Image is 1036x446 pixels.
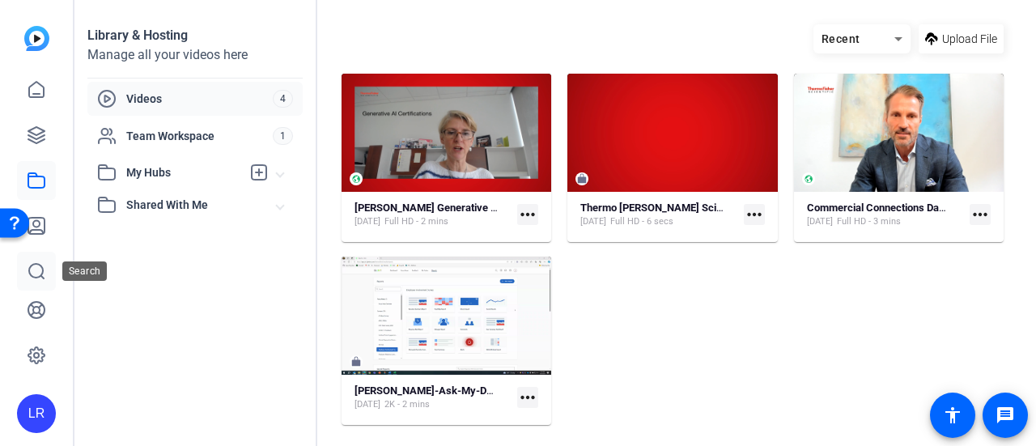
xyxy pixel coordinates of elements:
[580,215,606,228] span: [DATE]
[24,26,49,51] img: blue-gradient.svg
[580,202,818,214] strong: Thermo [PERSON_NAME] Scientific Simple (29318)
[919,24,1004,53] button: Upload File
[87,45,303,65] div: Manage all your videos here
[744,204,765,225] mat-icon: more_horiz
[996,406,1015,425] mat-icon: message
[384,398,430,411] span: 2K - 2 mins
[273,90,293,108] span: 4
[273,127,293,145] span: 1
[126,164,241,181] span: My Hubs
[355,215,380,228] span: [DATE]
[837,215,901,228] span: Full HD - 3 mins
[807,202,1013,214] strong: Commercial Connections Dashboard Launch
[517,204,538,225] mat-icon: more_horiz
[355,384,546,397] strong: [PERSON_NAME]-Ask-My-Docs-Updated
[17,394,56,433] div: LR
[517,387,538,408] mat-icon: more_horiz
[126,91,273,107] span: Videos
[126,197,277,214] span: Shared With Me
[87,156,303,189] mat-expansion-panel-header: My Hubs
[355,202,595,214] strong: [PERSON_NAME] Generative AI Certification [DATE]
[384,215,448,228] span: Full HD - 2 mins
[62,261,107,281] div: Search
[807,202,963,228] a: Commercial Connections Dashboard Launch[DATE]Full HD - 3 mins
[943,406,962,425] mat-icon: accessibility
[942,31,997,48] span: Upload File
[355,202,511,228] a: [PERSON_NAME] Generative AI Certification [DATE][DATE]Full HD - 2 mins
[807,215,833,228] span: [DATE]
[610,215,673,228] span: Full HD - 6 secs
[126,128,273,144] span: Team Workspace
[87,26,303,45] div: Library & Hosting
[87,189,303,221] mat-expansion-panel-header: Shared With Me
[822,32,860,45] span: Recent
[355,384,511,411] a: [PERSON_NAME]-Ask-My-Docs-Updated[DATE]2K - 2 mins
[355,398,380,411] span: [DATE]
[580,202,737,228] a: Thermo [PERSON_NAME] Scientific Simple (29318)[DATE]Full HD - 6 secs
[970,204,991,225] mat-icon: more_horiz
